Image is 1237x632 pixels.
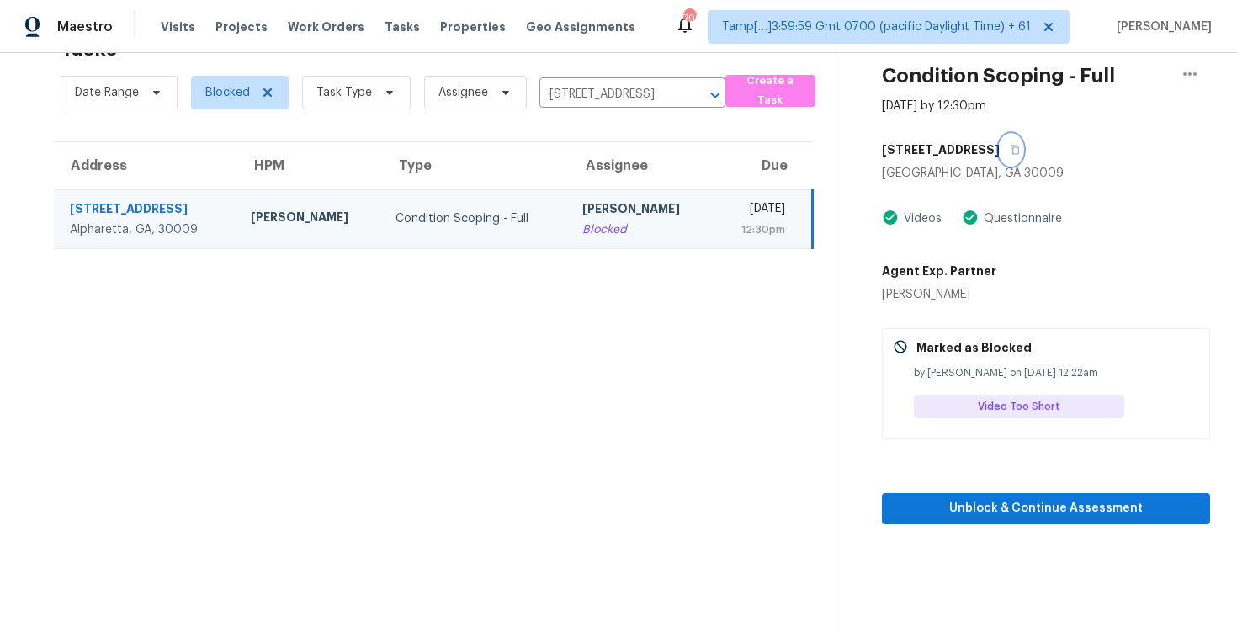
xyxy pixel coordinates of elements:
span: Date Range [75,84,139,101]
span: Tasks [385,21,420,33]
p: Marked as Blocked [916,339,1032,356]
input: Search by address [539,82,678,108]
h2: Tasks [61,40,117,57]
div: [PERSON_NAME] [882,286,996,303]
h5: [STREET_ADDRESS] [882,141,1000,158]
span: Visits [161,19,195,35]
th: HPM [237,142,382,189]
div: [DATE] by 12:30pm [882,98,986,114]
button: Open [703,83,727,107]
span: Task Type [316,84,372,101]
div: Questionnaire [979,210,1062,227]
th: Address [54,142,237,189]
span: Tamp[…]3:59:59 Gmt 0700 (pacific Daylight Time) + 61 [722,19,1031,35]
div: 790 [683,10,695,27]
th: Assignee [569,142,714,189]
img: Artifact Present Icon [882,209,899,226]
div: [DATE] [727,200,785,221]
img: Gray Cancel Icon [893,339,908,354]
span: Properties [440,19,506,35]
div: Condition Scoping - Full [396,210,555,227]
div: [PERSON_NAME] [582,200,700,221]
div: [STREET_ADDRESS] [70,200,224,221]
img: Artifact Present Icon [962,209,979,226]
button: Unblock & Continue Assessment [882,493,1210,524]
span: Unblock & Continue Assessment [895,498,1197,519]
span: Video Too Short [978,398,1067,415]
div: 12:30pm [727,221,785,238]
span: Blocked [205,84,250,101]
span: Assignee [438,84,488,101]
th: Type [382,142,568,189]
button: Create a Task [725,75,816,107]
span: Create a Task [734,72,808,110]
div: Alpharetta, GA, 30009 [70,221,224,238]
div: by [PERSON_NAME] on [DATE] 12:22am [914,364,1199,381]
span: Maestro [57,19,113,35]
div: Blocked [582,221,700,238]
div: Videos [899,210,942,227]
h2: Condition Scoping - Full [882,67,1115,84]
span: Projects [215,19,268,35]
div: [GEOGRAPHIC_DATA], GA 30009 [882,165,1210,182]
th: Due [714,142,812,189]
span: [PERSON_NAME] [1110,19,1212,35]
h5: Agent Exp. Partner [882,263,996,279]
span: Work Orders [288,19,364,35]
span: Geo Assignments [526,19,635,35]
div: [PERSON_NAME] [251,209,369,230]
